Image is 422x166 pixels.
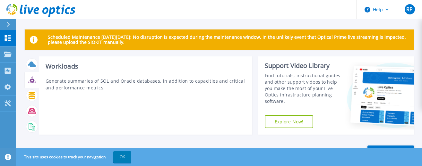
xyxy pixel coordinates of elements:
[265,72,342,104] div: Find tutorials, instructional guides and other support videos to help you make the most of your L...
[48,35,409,45] p: Scheduled Maintenance [DATE][DATE]: No disruption is expected during the maintenance window. In t...
[113,151,131,163] button: OK
[265,115,314,128] a: Explore Now!
[406,7,413,12] span: RP
[46,63,245,70] h3: Workloads
[367,145,414,160] a: All Projects
[265,62,342,70] div: Support Video Library
[18,151,131,163] span: This site uses cookies to track your navigation.
[46,78,245,91] p: Generate summaries of SQL and Oracle databases, in addition to capacities and critical and perfor...
[25,145,95,161] div: Recent Projects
